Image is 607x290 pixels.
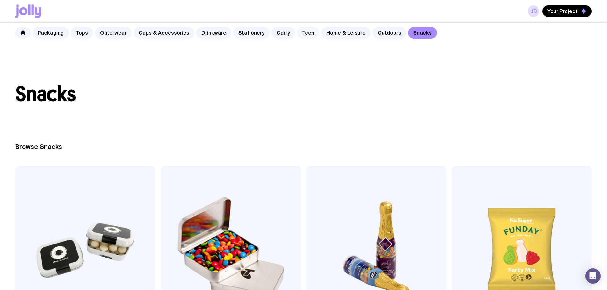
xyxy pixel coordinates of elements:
[71,27,93,39] a: Tops
[233,27,270,39] a: Stationery
[297,27,319,39] a: Tech
[408,27,437,39] a: Snacks
[33,27,69,39] a: Packaging
[271,27,295,39] a: Carry
[15,143,592,151] h2: Browse Snacks
[134,27,194,39] a: Caps & Accessories
[528,5,539,17] a: JB
[15,84,592,104] h1: Snacks
[547,8,578,14] span: Your Project
[542,5,592,17] button: Your Project
[321,27,371,39] a: Home & Leisure
[196,27,231,39] a: Drinkware
[372,27,406,39] a: Outdoors
[585,268,601,284] div: Open Intercom Messenger
[95,27,132,39] a: Outerwear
